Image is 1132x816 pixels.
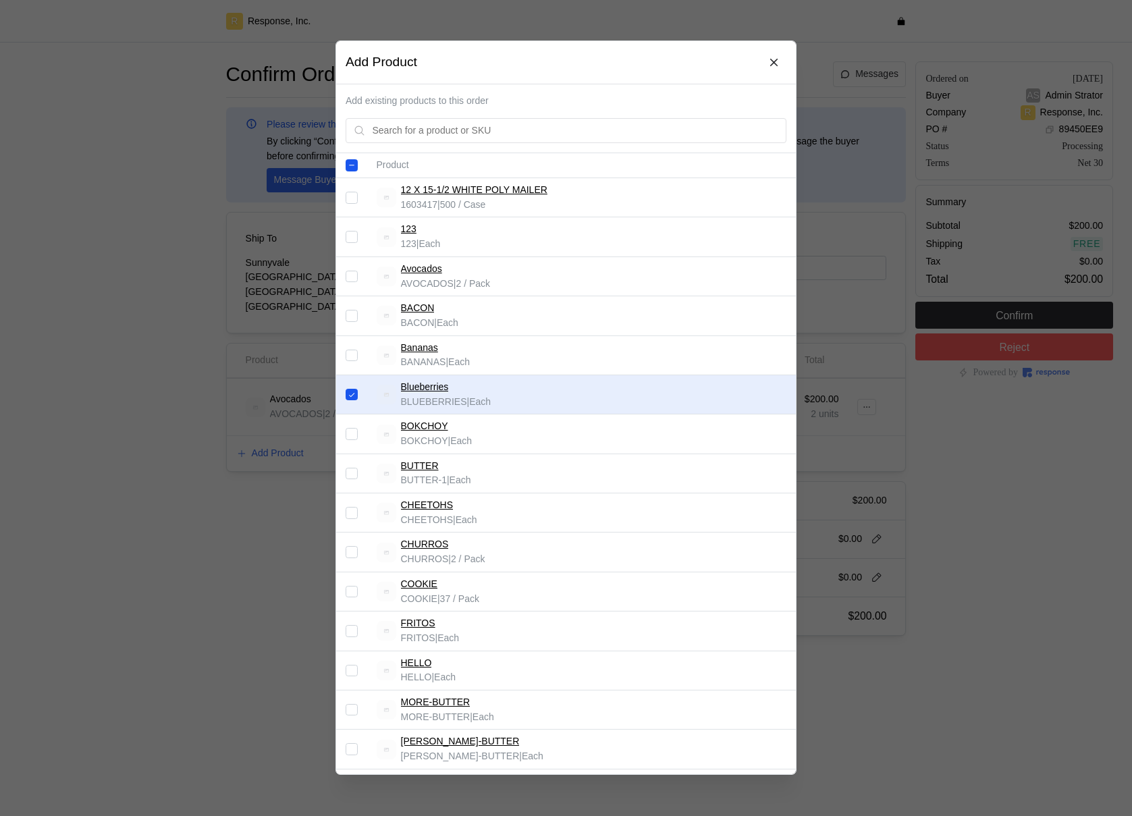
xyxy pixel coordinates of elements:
a: BOKCHOY [401,420,448,435]
input: Select record 8 [346,468,358,480]
span: BUTTER-1 [401,475,447,486]
span: BACON [401,317,435,328]
img: svg%3e [377,267,396,286]
input: Select all records [346,160,358,172]
span: CHURROS [401,554,449,565]
img: svg%3e [377,346,396,365]
a: Avocados [401,262,442,277]
h3: Add Product [346,53,417,72]
input: Select record 9 [346,507,358,519]
span: | Each [467,396,491,407]
p: Add existing products to this order [346,94,786,109]
a: BACON [401,302,435,317]
input: Select record 5 [346,350,358,362]
span: | 2 / Pack [454,278,490,289]
a: 12 X 15-1/2 WHITE POLY MAILER [401,184,547,198]
a: COOKIE [401,577,437,592]
span: | Each [416,239,441,250]
input: Select record 11 [346,586,358,598]
a: FRITOS [401,617,435,632]
input: Select record 1 [346,192,358,204]
img: svg%3e [377,385,396,405]
img: svg%3e [377,740,396,759]
span: | Each [453,514,477,525]
span: 1603417 [401,199,438,210]
a: BUTTER [401,459,439,474]
span: CHEETOHS [401,514,454,525]
a: CHURROS [401,538,449,553]
span: BANANAS [401,357,446,368]
img: svg%3e [377,582,396,601]
input: Search for a product or SKU [373,119,779,143]
span: COOKIE [401,593,437,604]
span: [PERSON_NAME]-BUTTER [401,751,520,761]
span: | Each [446,357,470,368]
input: Select record 4 [346,310,358,323]
p: Product [377,159,786,173]
span: | 500 / Case [437,199,485,210]
input: Select record 12 [346,626,358,638]
input: Select record 3 [346,271,358,283]
a: CHEETOHS [401,499,454,514]
input: Select record 2 [346,232,358,244]
span: | Each [448,435,473,446]
a: Blueberries [401,380,449,395]
img: svg%3e [377,622,396,641]
a: MORE-BUTTER [401,695,470,710]
a: HELLO [401,656,432,671]
span: | Each [447,475,471,486]
input: Select record 6 [346,389,358,401]
span: | Each [432,672,456,683]
span: 123 [401,239,416,250]
a: Bananas [401,341,438,356]
a: [PERSON_NAME]-BUTTER [401,735,520,750]
input: Select record 10 [346,547,358,559]
img: svg%3e [377,504,396,523]
input: Select record 7 [346,429,358,441]
input: Select record 14 [346,704,358,716]
span: | 37 / Pack [437,593,479,604]
span: MORE-BUTTER [401,711,470,722]
span: FRITOS [401,632,435,643]
img: svg%3e [377,661,396,680]
img: svg%3e [377,188,396,208]
img: svg%3e [377,227,396,247]
input: Select record 15 [346,744,358,756]
img: svg%3e [377,543,396,562]
span: | Each [435,632,460,643]
img: svg%3e [377,464,396,483]
span: AVOCADOS [401,278,454,289]
img: svg%3e [377,306,396,326]
img: svg%3e [377,425,396,444]
span: HELLO [401,672,432,683]
img: svg%3e [377,701,396,720]
span: BLUEBERRIES [401,396,467,407]
span: | Each [435,317,459,328]
span: BOKCHOY [401,435,448,446]
span: | Each [520,751,544,761]
a: 123 [401,223,416,238]
span: | 2 / Pack [449,554,485,565]
input: Select record 13 [346,665,358,677]
span: | Each [470,711,494,722]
